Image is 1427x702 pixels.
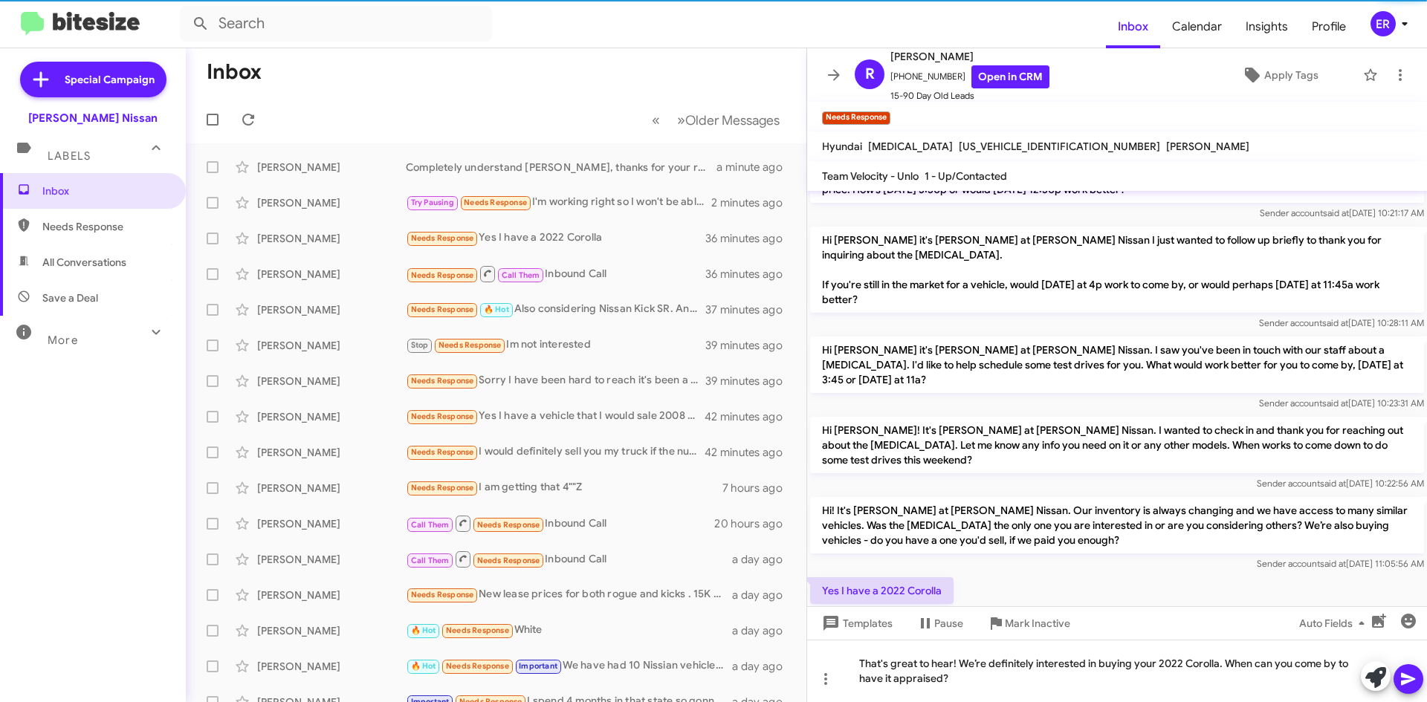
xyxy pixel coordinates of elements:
span: said at [1320,558,1346,569]
span: Needs Response [411,447,474,457]
div: [PERSON_NAME] [257,445,406,460]
div: Yes I have a vehicle that I would sale 2008 Kia Rio [406,408,705,425]
span: [PHONE_NUMBER] [890,65,1049,88]
p: Hi [PERSON_NAME] it's [PERSON_NAME] at [PERSON_NAME] Nissan. I saw you've been in touch with our ... [810,337,1424,393]
div: Yes I have a 2022 Corolla [406,230,705,247]
div: a day ago [732,588,795,602]
span: Insights [1234,5,1300,48]
div: 42 minutes ago [705,445,795,460]
span: Save a Deal [42,290,98,305]
input: Search [180,6,492,42]
span: Needs Response [446,625,509,635]
div: [PERSON_NAME] [257,302,406,317]
span: 15-90 Day Old Leads [890,88,1049,103]
div: [PERSON_NAME] [257,195,406,210]
span: Needs Response [439,340,502,350]
span: Needs Response [411,233,474,243]
div: I would definitely sell you my truck if the numbers make sense. [406,443,705,461]
span: R [865,62,875,86]
span: Needs Response [411,483,474,493]
span: More [48,334,78,347]
span: 🔥 Hot [411,661,436,671]
a: Inbox [1106,5,1160,48]
div: 36 minutes ago [705,267,795,282]
span: Needs Response [411,305,474,314]
span: Older Messages [685,112,780,129]
span: Needs Response [464,198,527,207]
span: Needs Response [411,590,474,599]
div: [PERSON_NAME] [257,160,406,175]
p: Hi [PERSON_NAME]! It's [PERSON_NAME] at [PERSON_NAME] Nissan. I wanted to check in and thank you ... [810,417,1424,473]
div: [PERSON_NAME] [257,481,406,495]
div: [PERSON_NAME] [257,409,406,424]
div: We have had 10 Nissian vehicles over these past 21 years but never have had to take a note as hig... [406,657,732,675]
span: » [677,111,685,129]
span: 1 - Up/Contacted [925,169,1007,183]
span: Important [519,661,557,671]
span: [MEDICAL_DATA] [868,140,953,153]
div: a day ago [732,552,795,567]
div: a minute ago [716,160,795,175]
div: a day ago [732,623,795,638]
div: Im not interested [406,337,705,354]
button: Mark Inactive [975,610,1082,637]
span: Apply Tags [1264,62,1318,88]
span: Templates [819,610,893,637]
div: 36 minutes ago [705,231,795,246]
span: Call Them [411,556,450,565]
a: Open in CRM [971,65,1049,88]
a: Profile [1300,5,1358,48]
a: Calendar [1160,5,1234,48]
h1: Inbox [207,60,262,84]
div: [PERSON_NAME] [257,516,406,531]
div: [PERSON_NAME] Nissan [28,111,158,126]
div: Also considering Nissan Kick SR. Any specials? [406,301,705,318]
span: said at [1323,207,1349,218]
span: 🔥 Hot [484,305,509,314]
div: 37 minutes ago [705,302,795,317]
span: Sender account [DATE] 10:23:31 AM [1259,397,1424,409]
button: Pause [905,610,975,637]
span: « [652,111,660,129]
div: 42 minutes ago [705,409,795,424]
div: Inbound Call [406,514,714,533]
div: [PERSON_NAME] [257,659,406,674]
span: [PERSON_NAME] [890,48,1049,65]
span: Needs Response [411,270,474,280]
a: Special Campaign [20,62,166,97]
div: 2 minutes ago [711,195,795,210]
div: [PERSON_NAME] [257,338,406,353]
button: Apply Tags [1203,62,1356,88]
div: [PERSON_NAME] [257,374,406,389]
span: Mark Inactive [1005,610,1070,637]
span: said at [1322,317,1348,328]
span: Try Pausing [411,198,454,207]
p: Yes I have a 2022 Corolla [810,577,954,604]
span: Inbox [42,183,169,198]
div: 39 minutes ago [705,374,795,389]
button: Next [668,105,789,135]
span: Needs Response [42,219,169,234]
div: Inbound Call [406,550,732,568]
nav: Page navigation example [644,105,789,135]
span: Team Velocity - Unlo [822,169,919,183]
span: [US_VEHICLE_IDENTIFICATION_NUMBER] [959,140,1160,153]
div: 39 minutes ago [705,338,795,353]
button: Templates [807,610,905,637]
span: Needs Response [411,412,474,421]
p: Hi! It's [PERSON_NAME] at [PERSON_NAME] Nissan. Our inventory is always changing and we have acce... [810,497,1424,553]
div: [PERSON_NAME] [257,552,406,567]
div: I'm working right so I won't be able to make it in until next weekend sometime. [406,194,711,211]
span: Stop [411,340,429,350]
div: [PERSON_NAME] [257,588,406,602]
span: said at [1322,397,1348,409]
div: [PERSON_NAME] [257,231,406,246]
span: Needs Response [477,556,540,565]
div: ER [1371,11,1396,36]
span: Sender account [DATE] 10:22:56 AM [1257,478,1424,489]
small: Needs Response [822,111,890,125]
span: Needs Response [446,661,509,671]
div: a day ago [732,659,795,674]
